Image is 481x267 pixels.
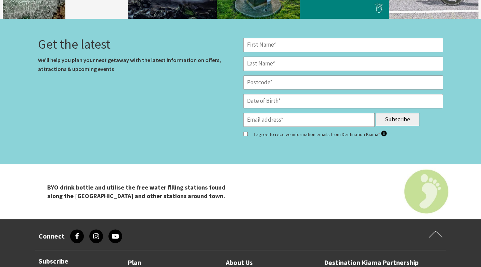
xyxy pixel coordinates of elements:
input: Postcode* [243,75,443,90]
input: Date of Birth* [243,94,443,108]
h3: Get the latest [38,38,238,51]
label: I agree to receive information emails from Destination Kiama [254,130,387,139]
input: Last Name* [243,57,443,71]
input: First Name* [243,38,443,52]
input: Email address* [243,113,375,127]
p: We'll help you plan your next getaway with the latest information on offers, attractions & upcomi... [38,56,238,73]
h3: Connect [39,232,65,240]
input: Subscribe [376,113,419,126]
h3: Subscribe [39,257,110,265]
strong: BYO drink bottle and utilise the free water ﬁlling stations found along the [GEOGRAPHIC_DATA] and... [47,183,225,199]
